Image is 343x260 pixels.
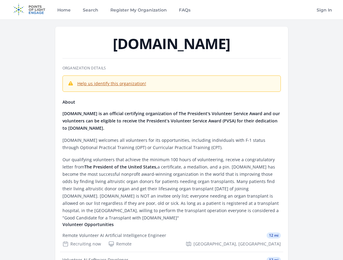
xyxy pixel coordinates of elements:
[62,232,166,238] div: Remote Volunteer AI Artificial Intelligence Engineer
[62,222,281,228] h4: Volunteer Opportunities
[62,241,101,247] div: Recruiting now
[62,66,281,71] h3: Organization Details
[62,110,281,222] div: Our qualifying volunteers that achieve the minimum 100 hours of volunteering, receive a congratul...
[62,111,280,131] strong: [DOMAIN_NAME] is an official certifying organization of The President's Volunteer Service Award a...
[62,99,281,105] h4: About
[62,36,281,51] h1: [DOMAIN_NAME]
[84,164,157,170] strong: The President of the United States,
[60,228,283,252] a: Remote Volunteer AI Artificial Intelligence Engineer 12 mi Recruiting now Remote [GEOGRAPHIC_DATA...
[108,241,132,247] div: Remote
[62,137,281,151] p: [DOMAIN_NAME] welcomes all volunteers for its opportunities, including individuals with F-1 statu...
[267,232,281,238] span: 12 mi
[77,81,146,86] a: Help us identify this organization!
[193,241,281,247] span: [GEOGRAPHIC_DATA], [GEOGRAPHIC_DATA]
